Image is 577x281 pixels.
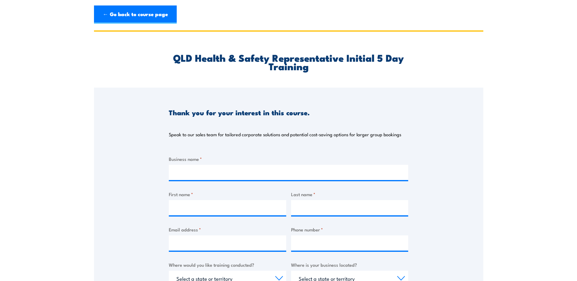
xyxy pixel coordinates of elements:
label: Email address [169,226,286,233]
label: Phone number [291,226,408,233]
label: Where is your business located? [291,261,408,268]
label: Where would you like training conducted? [169,261,286,268]
a: ← Go back to course page [94,5,177,24]
label: Last name [291,191,408,198]
h3: Thank you for your interest in this course. [169,109,310,116]
h2: QLD Health & Safety Representative Initial 5 Day Training [169,53,408,70]
label: First name [169,191,286,198]
label: Business name [169,155,408,162]
p: Speak to our sales team for tailored corporate solutions and potential cost-saving options for la... [169,131,401,137]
